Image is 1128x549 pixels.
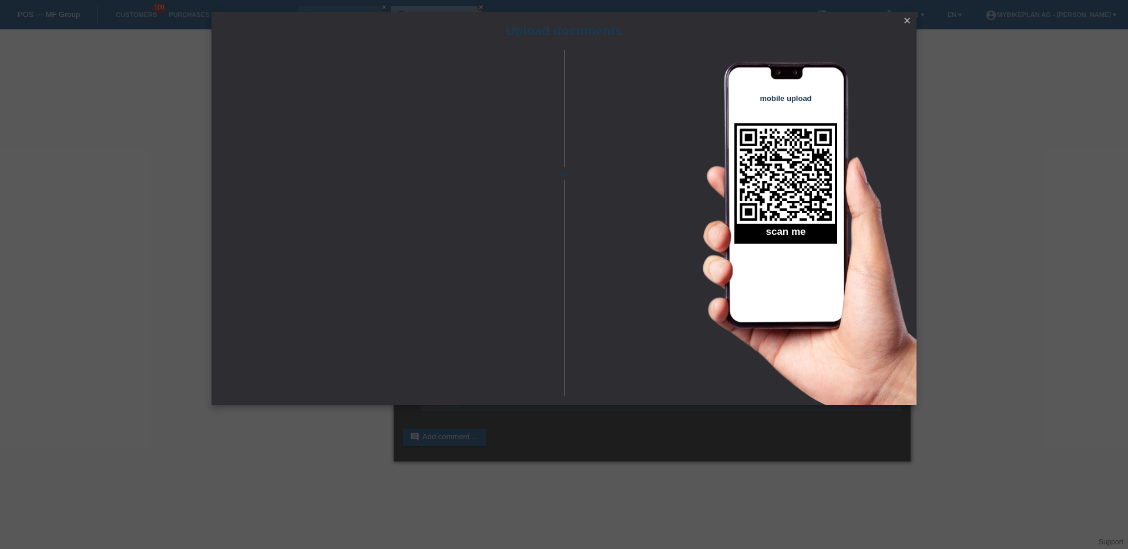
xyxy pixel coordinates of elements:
[211,23,916,38] h1: Upload documents
[229,79,543,373] iframe: Upload
[902,16,912,25] i: close
[543,167,585,180] span: or
[734,94,837,103] h4: mobile upload
[734,226,837,244] h2: scan me
[899,15,915,28] a: close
